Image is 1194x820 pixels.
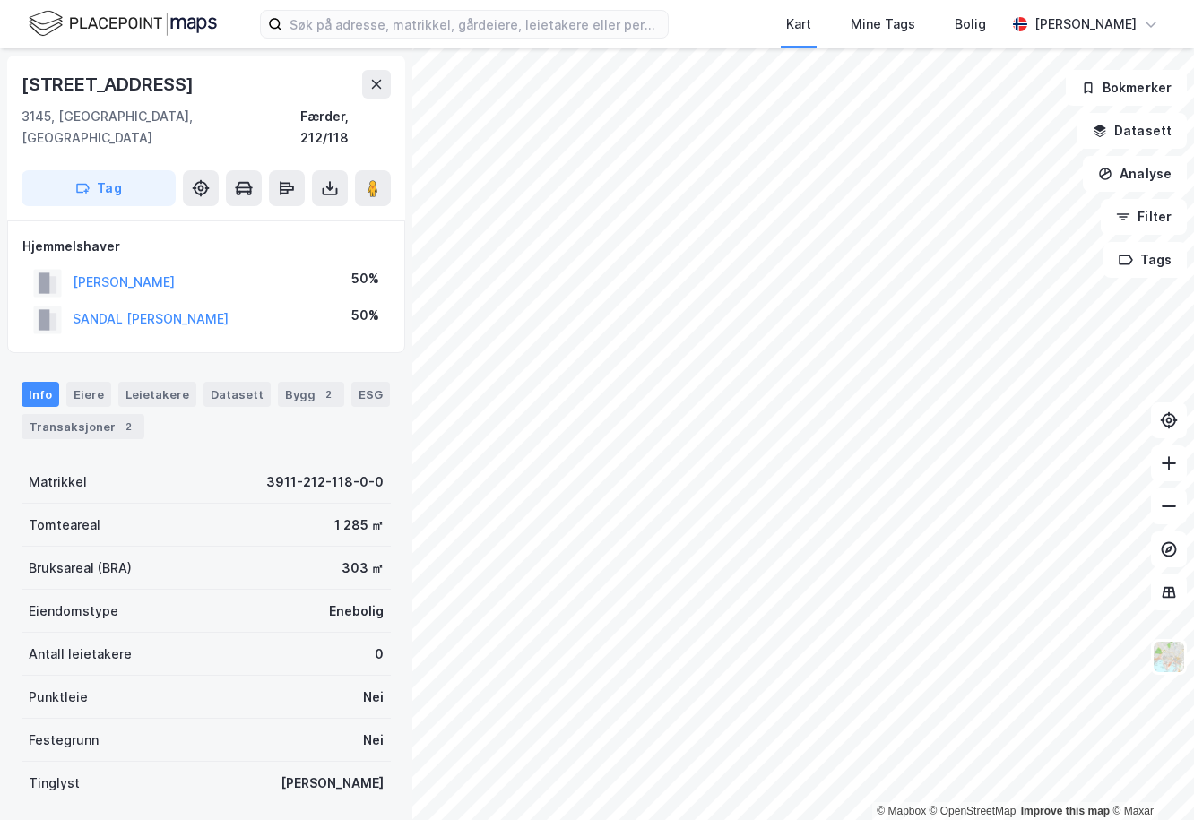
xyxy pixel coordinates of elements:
[1021,805,1110,817] a: Improve this map
[22,106,300,149] div: 3145, [GEOGRAPHIC_DATA], [GEOGRAPHIC_DATA]
[29,514,100,536] div: Tomteareal
[266,471,384,493] div: 3911-212-118-0-0
[29,8,217,39] img: logo.f888ab2527a4732fd821a326f86c7f29.svg
[22,170,176,206] button: Tag
[955,13,986,35] div: Bolig
[375,643,384,665] div: 0
[22,382,59,407] div: Info
[29,773,80,794] div: Tinglyst
[319,385,337,403] div: 2
[1077,113,1187,149] button: Datasett
[203,382,271,407] div: Datasett
[877,805,926,817] a: Mapbox
[22,414,144,439] div: Transaksjoner
[29,686,88,708] div: Punktleie
[1103,242,1187,278] button: Tags
[363,686,384,708] div: Nei
[29,471,87,493] div: Matrikkel
[118,382,196,407] div: Leietakere
[351,305,379,326] div: 50%
[342,557,384,579] div: 303 ㎡
[786,13,811,35] div: Kart
[1083,156,1187,192] button: Analyse
[278,382,344,407] div: Bygg
[1104,734,1194,820] iframe: Chat Widget
[29,600,118,622] div: Eiendomstype
[363,729,384,751] div: Nei
[351,268,379,289] div: 50%
[300,106,391,149] div: Færder, 212/118
[29,557,132,579] div: Bruksareal (BRA)
[282,11,668,38] input: Søk på adresse, matrikkel, gårdeiere, leietakere eller personer
[1066,70,1187,106] button: Bokmerker
[281,773,384,794] div: [PERSON_NAME]
[119,418,137,436] div: 2
[334,514,384,536] div: 1 285 ㎡
[930,805,1017,817] a: OpenStreetMap
[22,236,390,257] div: Hjemmelshaver
[351,382,390,407] div: ESG
[66,382,111,407] div: Eiere
[29,643,132,665] div: Antall leietakere
[1101,199,1187,235] button: Filter
[22,70,197,99] div: [STREET_ADDRESS]
[29,729,99,751] div: Festegrunn
[851,13,915,35] div: Mine Tags
[1152,640,1186,674] img: Z
[329,600,384,622] div: Enebolig
[1034,13,1137,35] div: [PERSON_NAME]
